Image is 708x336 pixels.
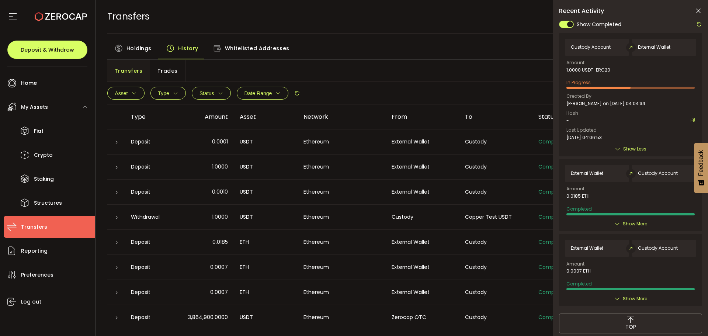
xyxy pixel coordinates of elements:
div: Custody [459,313,532,322]
span: 0.0185 ETH [566,194,590,199]
div: Ethereum [298,288,386,297]
span: Amount [566,262,584,266]
span: External Wallet [638,45,670,50]
span: 0.0185 [212,238,228,246]
span: Show More [623,295,647,302]
span: Amount [566,187,584,191]
span: Status [199,90,214,96]
span: [PERSON_NAME] on [DATE] 04:04:34 [566,101,645,106]
span: My Assets [21,102,48,112]
span: Reporting [21,246,48,256]
span: External Wallet [571,171,603,176]
div: Deposit [125,288,175,297]
div: Ethereum [298,163,386,171]
span: Deposit & Withdraw [21,47,74,52]
div: Ethereum [298,263,386,271]
div: Deposit [125,163,175,171]
span: Preferences [21,270,53,280]
span: - [566,118,569,123]
div: Ethereum [298,313,386,322]
button: Type [150,87,186,100]
span: Date Range [244,90,272,96]
span: Crypto [34,150,53,160]
span: Completed [538,314,568,321]
span: Completed [538,288,568,296]
div: Zerocap OTC [386,313,459,322]
span: Completed [538,238,568,246]
span: Whitelisted Addresses [225,41,289,56]
div: Custody [459,163,532,171]
span: Show Completed [577,21,621,28]
span: 0.0007 [210,288,228,297]
span: [DATE] 04:06:53 [566,135,602,140]
div: Custody [459,288,532,297]
span: 0.0007 [210,263,228,271]
span: In Progress [566,79,591,86]
span: Log out [21,297,41,307]
span: History [178,41,198,56]
div: External Wallet [386,163,459,171]
span: 1.0000 [212,163,228,171]
span: Holdings [126,41,152,56]
div: ETH [234,288,298,297]
div: Deposit [125,188,175,196]
div: Withdrawal [125,213,175,221]
span: Feedback [698,150,704,176]
span: Last Updated [566,128,597,132]
div: Custody [459,263,532,271]
div: From [386,112,459,121]
span: Structures [34,198,62,208]
span: TOP [625,323,636,331]
div: USDT [234,163,298,171]
span: Custody Account [638,246,678,251]
div: USDT [234,188,298,196]
div: USDT [234,138,298,146]
div: Deposit [125,138,175,146]
span: Show Less [623,145,646,153]
div: Custody [386,213,459,221]
div: ETH [234,238,298,246]
div: External Wallet [386,188,459,196]
span: Show More [623,220,647,228]
div: USDT [234,313,298,322]
span: Created By [566,94,591,98]
span: Home [21,78,37,89]
span: External Wallet [571,246,603,251]
div: Deposit [125,238,175,246]
div: Status [532,112,596,121]
span: Completed [538,138,568,145]
span: Recent Activity [559,8,604,14]
div: Deposit [125,313,175,322]
div: External Wallet [386,138,459,146]
span: 0.0007 ETH [566,269,591,274]
span: Transfers [107,10,150,23]
div: USDT [234,213,298,221]
span: 3,864,900.0000 [188,313,228,322]
div: Ethereum [298,238,386,246]
span: Hash [566,111,578,115]
span: Completed [538,163,568,170]
div: Copper Test USDT [459,213,532,221]
div: Network [298,112,386,121]
div: ETH [234,263,298,271]
div: Custody [459,238,532,246]
div: Ethereum [298,213,386,221]
div: Custody [459,138,532,146]
span: Staking [34,174,54,184]
span: Completed [538,263,568,271]
button: Feedback - Show survey [694,143,708,193]
button: Deposit & Withdraw [7,41,87,59]
span: Fiat [34,126,44,136]
button: Asset [107,87,145,100]
span: Transfers [115,63,143,78]
span: 0.0010 [212,188,228,196]
div: External Wallet [386,238,459,246]
div: External Wallet [386,263,459,271]
div: To [459,112,532,121]
button: Date Range [237,87,289,100]
span: Asset [115,90,128,96]
span: Custody Account [638,171,678,176]
div: Custody [459,188,532,196]
iframe: Chat Widget [671,301,708,336]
